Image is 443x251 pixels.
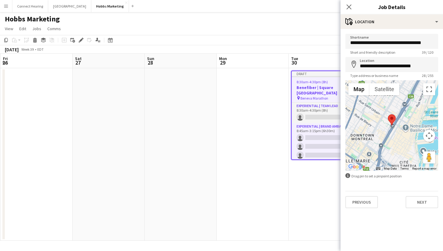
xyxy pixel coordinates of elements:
span: Beneva Marathon [300,96,328,100]
button: Show satellite imagery [369,83,399,95]
span: 28 [146,59,154,66]
a: Terms (opens in new tab) [400,167,409,170]
a: Report a map error [412,167,436,170]
button: Map Data [384,167,397,171]
span: 29 [218,59,227,66]
span: Short and friendly description [345,50,400,55]
span: 30 [290,59,298,66]
button: Hobbs Marketing [91,0,129,12]
span: Jobs [32,26,41,31]
app-card-role: Experiential | Brand Ambassador0/58:45am-3:15pm (6h30m) [292,123,358,179]
span: Week 39 [20,47,35,52]
a: Jobs [30,25,44,33]
span: Mon [219,56,227,61]
button: [GEOGRAPHIC_DATA] [48,0,91,12]
span: View [5,26,13,31]
button: Previous [345,196,378,208]
button: Show street map [348,83,369,95]
button: Keyboard shortcuts [376,167,380,171]
span: Sun [147,56,154,61]
button: Connect Hearing [12,0,48,12]
app-card-role: Experiential | Team Lead0/18:30am-4:30pm (8h) [292,103,358,123]
span: Type address or business name [345,73,403,78]
a: View [2,25,16,33]
button: Toggle fullscreen view [423,83,435,95]
img: Google [347,163,367,171]
span: 8:30am-4:30pm (8h) [297,80,328,84]
h3: Job Details [341,3,443,11]
a: Edit [17,25,29,33]
span: 39 / 120 [417,50,438,55]
app-job-card: Draft8:30am-4:30pm (8h)0/6Benefiber | Square [GEOGRAPHIC_DATA] Beneva Marathon2 RolesExperiential... [291,71,359,160]
span: Tue [291,56,298,61]
span: Fri [3,56,8,61]
span: Sat [75,56,82,61]
a: Comms [45,25,63,33]
div: [DATE] [5,46,19,52]
div: Draft [292,71,358,76]
span: Edit [19,26,26,31]
button: Map camera controls [423,130,435,142]
span: 27 [74,59,82,66]
div: Drag pin to set a pinpoint position [345,173,438,179]
span: 28 / 255 [417,73,438,78]
button: Drag Pegman onto the map to open Street View [423,151,435,164]
span: 26 [2,59,8,66]
h3: Benefiber | Square [GEOGRAPHIC_DATA] [292,85,358,96]
div: EDT [37,47,44,52]
a: Open this area in Google Maps (opens a new window) [347,163,367,171]
h1: Hobbs Marketing [5,14,60,24]
button: Next [406,196,438,208]
div: Location [341,14,443,29]
span: Comms [47,26,61,31]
